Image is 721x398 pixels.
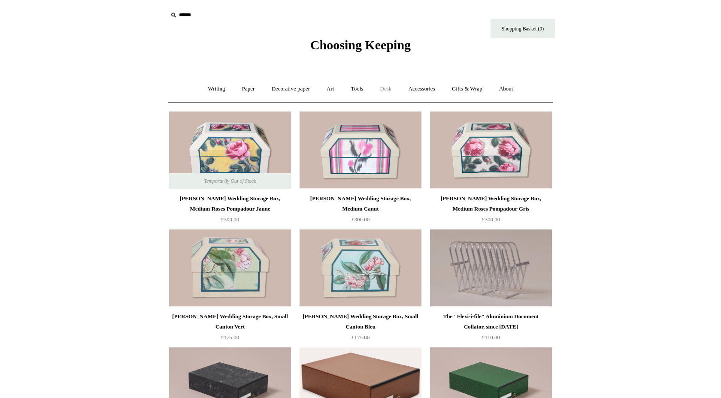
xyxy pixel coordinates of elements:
[491,78,521,100] a: About
[300,112,421,189] img: Antoinette Poisson Wedding Storage Box, Medium Canut
[430,229,552,307] img: The "Flexi-i-file" Aluminium Document Collator, since 1941
[482,216,500,223] span: £300.00
[310,45,411,51] a: Choosing Keeping
[430,229,552,307] a: The "Flexi-i-file" Aluminium Document Collator, since 1941 The "Flexi-i-file" Aluminium Document ...
[169,193,291,229] a: [PERSON_NAME] Wedding Storage Box, Medium Roses Pompadour Jaune £300.00
[302,193,419,214] div: [PERSON_NAME] Wedding Storage Box, Medium Canut
[444,78,490,100] a: Gifts & Wrap
[300,193,421,229] a: [PERSON_NAME] Wedding Storage Box, Medium Canut £300.00
[234,78,263,100] a: Paper
[491,19,555,38] a: Shopping Basket (0)
[169,112,291,189] a: Antoinette Poisson Wedding Storage Box, Medium Roses Pompadour Jaune Antoinette Poisson Wedding S...
[300,229,421,307] a: Antoinette Poisson Wedding Storage Box, Small Canton Bleu Antoinette Poisson Wedding Storage Box,...
[482,334,500,341] span: £110.00
[430,112,552,189] a: Antoinette Poisson Wedding Storage Box, Medium Roses Pompadour Gris Antoinette Poisson Wedding St...
[351,334,370,341] span: £175.00
[169,229,291,307] img: Antoinette Poisson Wedding Storage Box, Small Canton Vert
[300,229,421,307] img: Antoinette Poisson Wedding Storage Box, Small Canton Bleu
[401,78,443,100] a: Accessories
[351,216,370,223] span: £300.00
[430,112,552,189] img: Antoinette Poisson Wedding Storage Box, Medium Roses Pompadour Gris
[432,193,550,214] div: [PERSON_NAME] Wedding Storage Box, Medium Roses Pompadour Gris
[302,311,419,332] div: [PERSON_NAME] Wedding Storage Box, Small Canton Bleu
[432,311,550,332] div: The "Flexi-i-file" Aluminium Document Collator, since [DATE]
[169,229,291,307] a: Antoinette Poisson Wedding Storage Box, Small Canton Vert Antoinette Poisson Wedding Storage Box,...
[169,112,291,189] img: Antoinette Poisson Wedding Storage Box, Medium Roses Pompadour Jaune
[171,311,289,332] div: [PERSON_NAME] Wedding Storage Box, Small Canton Vert
[195,173,264,189] span: Temporarily Out of Stock
[343,78,371,100] a: Tools
[171,193,289,214] div: [PERSON_NAME] Wedding Storage Box, Medium Roses Pompadour Jaune
[221,334,239,341] span: £175.00
[430,311,552,347] a: The "Flexi-i-file" Aluminium Document Collator, since [DATE] £110.00
[430,193,552,229] a: [PERSON_NAME] Wedding Storage Box, Medium Roses Pompadour Gris £300.00
[310,38,411,52] span: Choosing Keeping
[300,112,421,189] a: Antoinette Poisson Wedding Storage Box, Medium Canut Antoinette Poisson Wedding Storage Box, Medi...
[373,78,400,100] a: Desk
[264,78,318,100] a: Decorative paper
[319,78,342,100] a: Art
[200,78,233,100] a: Writing
[169,311,291,347] a: [PERSON_NAME] Wedding Storage Box, Small Canton Vert £175.00
[300,311,421,347] a: [PERSON_NAME] Wedding Storage Box, Small Canton Bleu £175.00
[221,216,239,223] span: £300.00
